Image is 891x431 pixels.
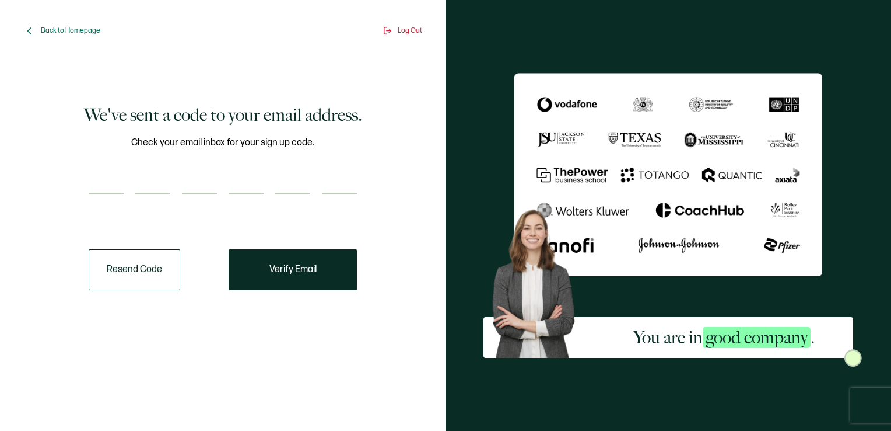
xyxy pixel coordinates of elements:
[844,349,862,367] img: Sertifier Signup
[229,249,357,290] button: Verify Email
[483,202,594,358] img: Sertifier Signup - You are in <span class="strong-h">good company</span>. Hero
[703,327,811,348] span: good company
[84,103,362,127] h1: We've sent a code to your email address.
[89,249,180,290] button: Resend Code
[131,135,314,150] span: Check your email inbox for your sign up code.
[398,26,422,35] span: Log Out
[633,326,815,349] h2: You are in .
[269,265,317,274] span: Verify Email
[41,26,100,35] span: Back to Homepage
[514,73,822,276] img: Sertifier We've sent a code to your email address.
